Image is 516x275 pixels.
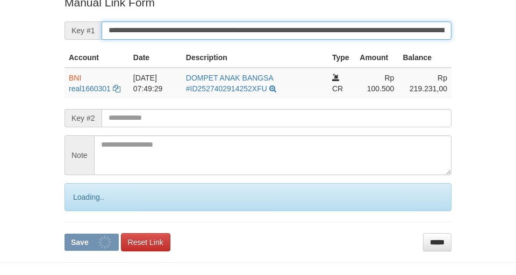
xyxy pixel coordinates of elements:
[182,48,328,68] th: Description
[129,48,182,68] th: Date
[355,48,398,68] th: Amount
[64,21,102,40] span: Key #1
[64,48,129,68] th: Account
[69,84,111,93] a: real1660301
[129,68,182,98] td: [DATE] 07:49:29
[398,48,451,68] th: Balance
[64,135,94,175] span: Note
[64,109,102,127] span: Key #2
[332,84,343,93] span: CR
[128,238,163,247] span: Reset Link
[113,84,120,93] a: Copy real1660301 to clipboard
[328,48,355,68] th: Type
[69,74,81,82] span: BNI
[398,68,451,98] td: Rp 219.231,00
[71,238,89,247] span: Save
[121,233,170,251] a: Reset Link
[64,234,119,251] button: Save
[64,183,451,211] div: Loading..
[355,68,398,98] td: Rp 100.500
[186,74,273,93] a: DOMPET ANAK BANGSA #ID2527402914252XFU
